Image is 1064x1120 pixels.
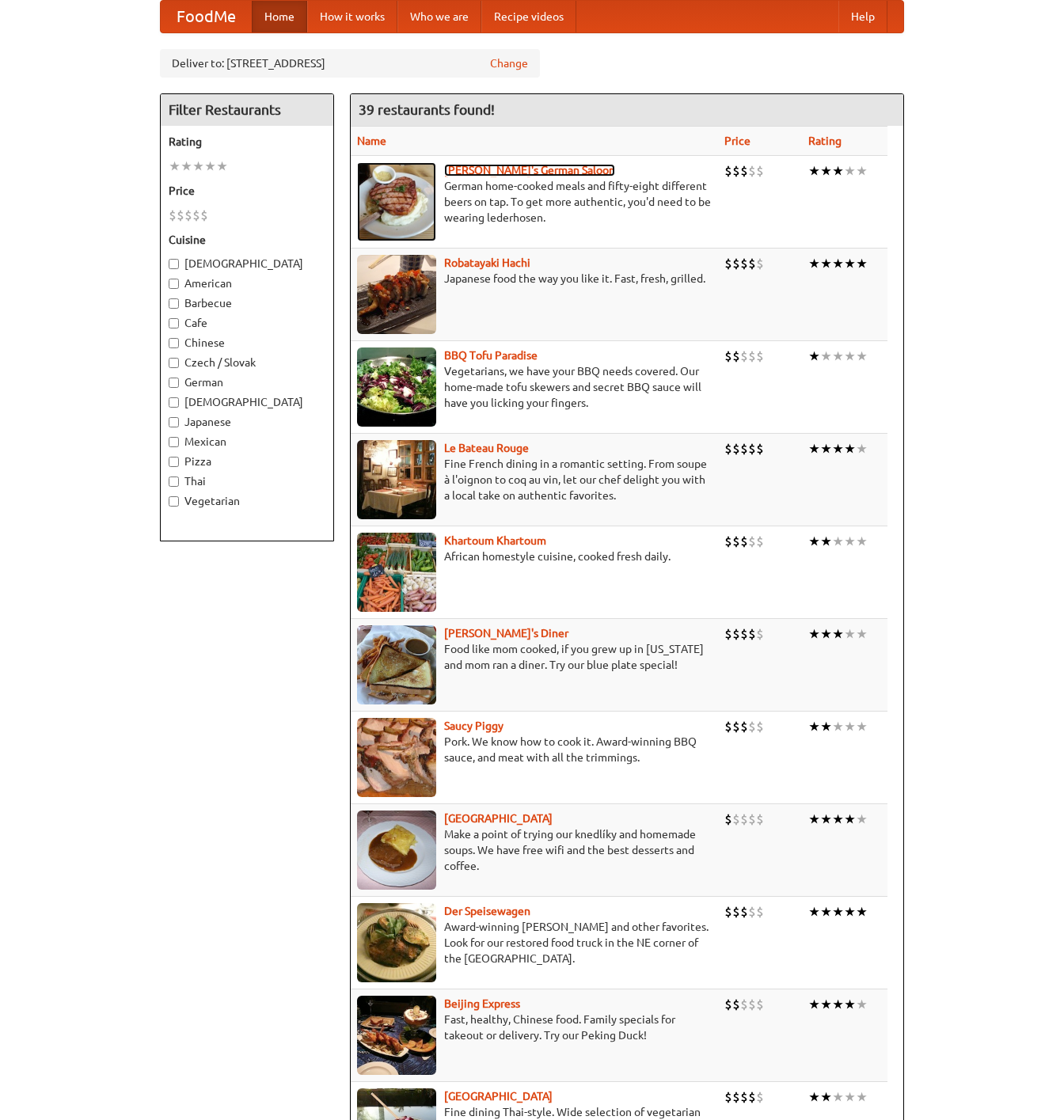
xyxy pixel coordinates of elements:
li: $ [756,533,764,550]
li: $ [756,718,764,735]
li: ★ [844,347,856,365]
li: $ [740,625,748,643]
li: ★ [844,162,856,180]
a: Name [357,135,386,147]
li: $ [177,207,184,224]
li: $ [732,718,740,735]
li: $ [724,996,732,1013]
a: Beijing Express [444,997,520,1010]
a: Le Bateau Rouge [444,442,529,454]
li: ★ [844,811,856,828]
input: Thai [169,476,179,487]
input: American [169,279,179,289]
li: $ [748,347,756,365]
li: $ [740,162,748,180]
li: ★ [808,1088,820,1106]
li: ★ [216,158,228,175]
img: tofuparadise.jpg [357,347,436,427]
li: $ [724,903,732,921]
li: ★ [169,158,180,175]
li: ★ [808,996,820,1013]
li: $ [748,440,756,457]
li: $ [756,625,764,643]
a: [PERSON_NAME]'s German Saloon [444,164,615,177]
a: [PERSON_NAME]'s Diner [444,627,568,640]
li: ★ [832,162,844,180]
li: $ [732,1088,740,1106]
li: ★ [808,255,820,272]
a: Home [252,1,307,32]
li: ★ [820,903,832,921]
li: $ [748,533,756,550]
li: $ [756,347,764,365]
input: German [169,378,179,388]
li: $ [748,625,756,643]
li: $ [748,1088,756,1106]
li: $ [724,811,732,828]
a: Recipe videos [481,1,576,32]
li: ★ [832,440,844,457]
li: $ [748,903,756,921]
label: [DEMOGRAPHIC_DATA] [169,394,325,410]
b: Saucy Piggy [444,719,503,732]
li: $ [732,625,740,643]
li: ★ [204,158,216,175]
li: ★ [808,440,820,457]
label: American [169,275,325,291]
li: $ [724,440,732,457]
p: Japanese food the way you like it. Fast, fresh, grilled. [357,271,712,287]
li: $ [748,162,756,180]
input: [DEMOGRAPHIC_DATA] [169,259,179,269]
img: speisewagen.jpg [357,903,436,982]
li: ★ [808,347,820,365]
h5: Rating [169,134,325,150]
li: ★ [844,1088,856,1106]
input: Cafe [169,318,179,328]
li: ★ [820,811,832,828]
li: $ [756,1088,764,1106]
li: ★ [844,533,856,550]
li: $ [740,255,748,272]
img: beijing.jpg [357,996,436,1075]
li: $ [732,903,740,921]
li: ★ [856,162,868,180]
p: Fine French dining in a romantic setting. From soupe à l'oignon to coq au vin, let our chef delig... [357,456,712,503]
a: FoodMe [161,1,252,32]
ng-pluralize: 39 restaurants found! [359,102,495,117]
img: khartoum.jpg [357,533,436,612]
li: $ [756,811,764,828]
input: Japanese [169,417,179,427]
b: BBQ Tofu Paradise [444,349,538,362]
label: Mexican [169,434,325,450]
a: Price [724,135,750,147]
p: Award-winning [PERSON_NAME] and other favorites. Look for our restored food truck in the NE corne... [357,919,712,966]
li: $ [732,162,740,180]
li: ★ [832,996,844,1013]
li: ★ [844,903,856,921]
li: ★ [856,996,868,1013]
label: Chinese [169,335,325,351]
li: ★ [820,996,832,1013]
a: Robatayaki Hachi [444,256,530,269]
li: ★ [856,347,868,365]
li: $ [184,207,192,224]
li: ★ [820,718,832,735]
a: Who we are [397,1,481,32]
li: $ [724,625,732,643]
p: German home-cooked meals and fifty-eight different beers on tap. To get more authentic, you'd nee... [357,178,712,226]
li: ★ [820,162,832,180]
li: $ [724,533,732,550]
li: ★ [856,625,868,643]
li: $ [724,255,732,272]
li: $ [756,255,764,272]
li: $ [732,347,740,365]
p: African homestyle cuisine, cooked fresh daily. [357,549,712,564]
h5: Cuisine [169,232,325,248]
li: $ [732,533,740,550]
li: ★ [808,533,820,550]
input: [DEMOGRAPHIC_DATA] [169,397,179,408]
li: ★ [820,1088,832,1106]
li: $ [740,1088,748,1106]
a: [GEOGRAPHIC_DATA] [444,812,553,825]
